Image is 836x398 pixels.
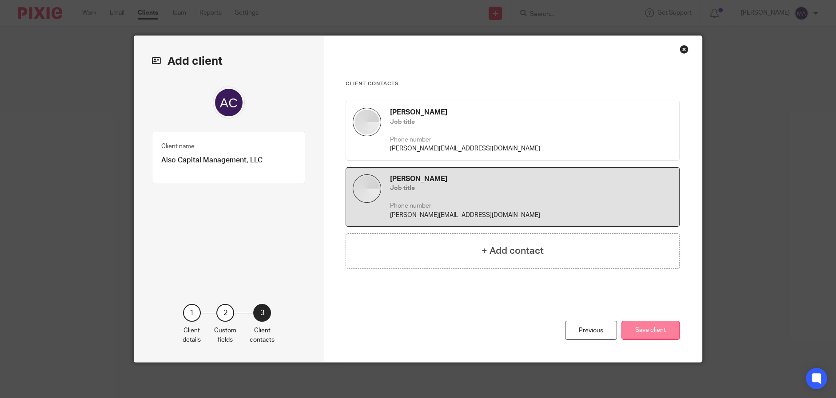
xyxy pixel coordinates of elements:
h4: [PERSON_NAME] [390,108,673,117]
p: [PERSON_NAME][EMAIL_ADDRESS][DOMAIN_NAME] [390,144,673,153]
div: Previous [565,321,617,340]
h3: Client contacts [346,80,680,87]
p: [PERSON_NAME][EMAIL_ADDRESS][DOMAIN_NAME] [390,211,673,220]
h4: + Add contact [482,244,544,258]
img: default.jpg [353,108,381,136]
button: Save client [621,321,680,340]
p: Custom fields [214,326,236,344]
p: Phone number [390,135,673,144]
p: Client details [183,326,201,344]
h2: Add client [152,54,305,69]
p: Phone number [390,201,673,210]
div: 1 [183,304,201,322]
p: Also Capital Management, LLC [161,156,296,165]
img: default.jpg [353,174,381,203]
div: 3 [253,304,271,322]
label: Client name [161,142,195,151]
h4: [PERSON_NAME] [390,174,673,184]
img: svg%3E [213,87,245,118]
div: Close this dialog window [680,45,689,54]
p: Client contacts [250,326,275,344]
h5: Job title [390,118,673,126]
div: 2 [216,304,234,322]
h5: Job title [390,184,673,193]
